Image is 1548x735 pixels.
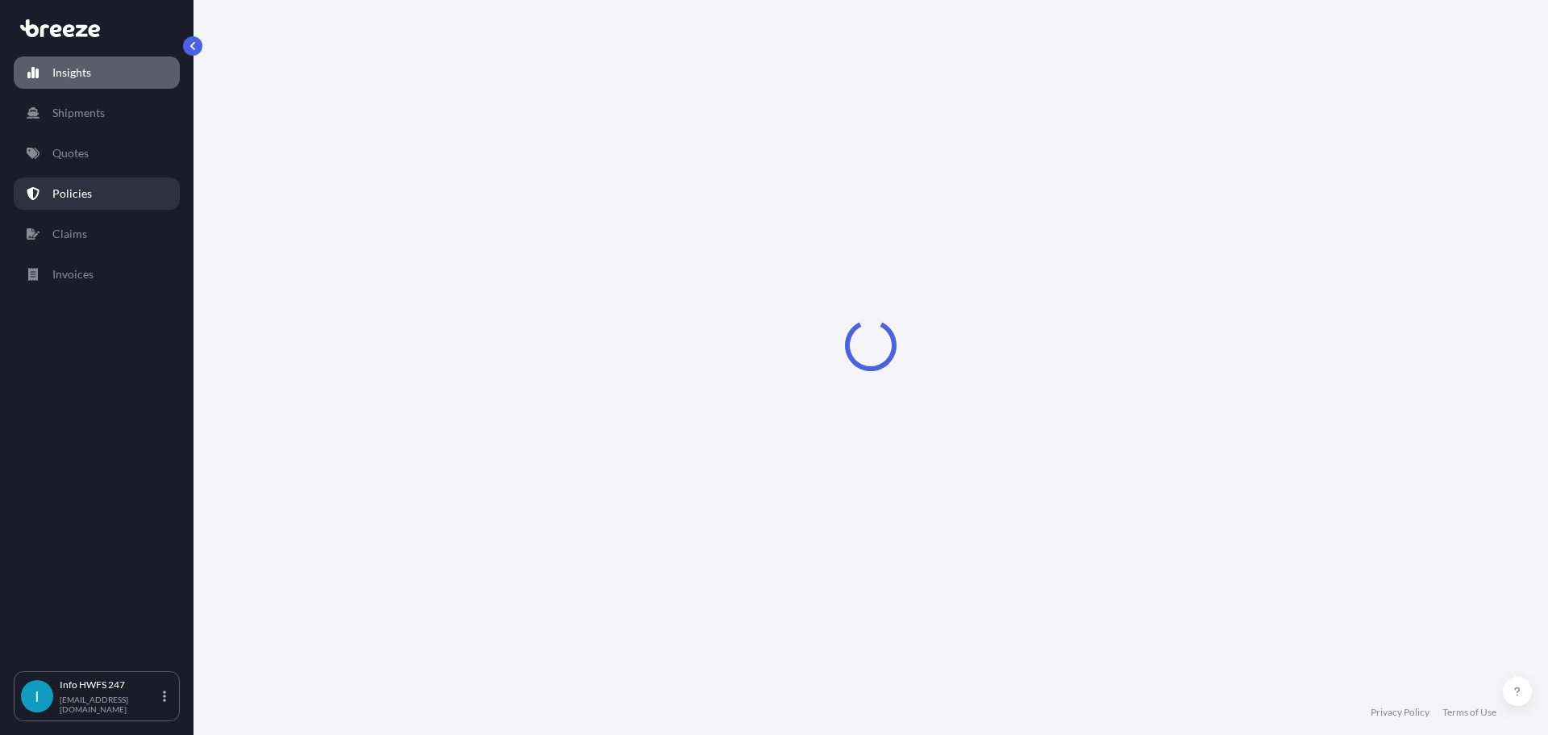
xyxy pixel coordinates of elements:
a: Terms of Use [1442,706,1496,719]
p: Insights [52,65,91,81]
p: Claims [52,226,87,242]
p: Quotes [52,145,89,161]
p: [EMAIL_ADDRESS][DOMAIN_NAME] [60,695,160,714]
a: Privacy Policy [1371,706,1429,719]
p: Info HWFS 247 [60,679,160,691]
span: I [35,688,40,704]
a: Shipments [14,97,180,129]
a: Insights [14,56,180,89]
p: Shipments [52,105,105,121]
a: Quotes [14,137,180,169]
a: Claims [14,218,180,250]
p: Policies [52,186,92,202]
p: Invoices [52,266,94,282]
a: Policies [14,177,180,210]
a: Invoices [14,258,180,290]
